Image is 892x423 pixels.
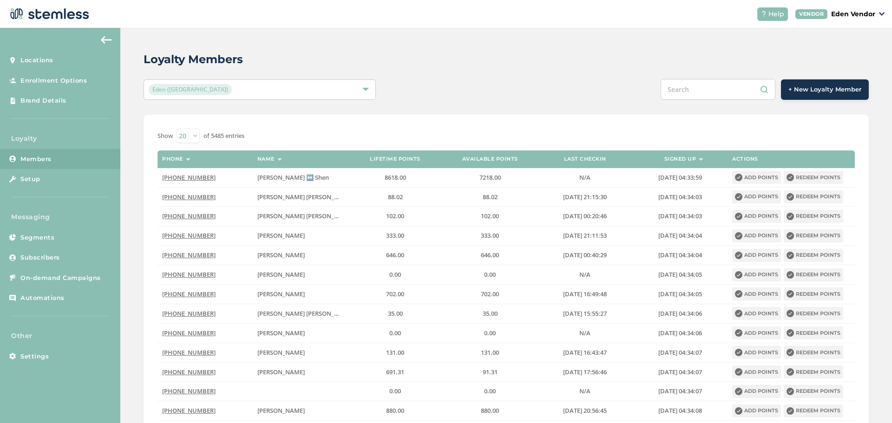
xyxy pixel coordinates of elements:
button: Redeem points [784,229,843,242]
label: 2023-04-18 16:49:48 [542,290,628,298]
label: N/A [542,174,628,182]
label: joshua bryan hale [257,212,343,220]
button: Redeem points [784,365,843,378]
span: 333.00 [481,231,499,240]
span: Automations [20,293,65,303]
span: [PERSON_NAME] [PERSON_NAME] [257,212,354,220]
span: [PERSON_NAME] [257,290,305,298]
span: 702.00 [481,290,499,298]
label: (918) 404-9452 [162,387,248,395]
label: 646.00 [447,251,533,259]
span: 702.00 [386,290,404,298]
span: [PERSON_NAME] [257,251,305,259]
label: Name [257,156,275,162]
label: Lifetime points [370,156,420,162]
iframe: Chat Widget [846,378,892,423]
span: [PHONE_NUMBER] [162,251,216,259]
label: 2024-01-22 04:34:05 [637,290,723,298]
label: 2021-10-12 15:55:27 [542,310,628,318]
label: (918) 520-3448 [162,290,248,298]
label: 2024-01-22 04:34:03 [637,212,723,220]
span: [DATE] 16:49:48 [563,290,607,298]
span: [PERSON_NAME] [PERSON_NAME] [257,193,354,201]
img: icon-sort-1e1d7615.svg [699,158,703,161]
span: Enrollment Options [20,76,87,85]
label: Carol Bevenue [257,271,343,279]
span: Settings [20,352,49,361]
span: Setup [20,175,40,184]
span: 0.00 [484,387,496,395]
img: logo-dark-0685b13c.svg [7,5,89,23]
span: [DATE] 04:34:07 [658,348,702,357]
label: 2024-10-24 17:56:46 [542,368,628,376]
button: Add points [732,268,781,281]
label: 646.00 [352,251,438,259]
span: [DATE] 17:56:46 [563,368,607,376]
label: Leroy Wilson [257,290,343,298]
label: (503) 804-9208 [162,174,248,182]
label: 0.00 [352,387,438,395]
span: [PHONE_NUMBER] [162,329,216,337]
span: [DATE] 04:34:03 [658,212,702,220]
label: 102.00 [447,212,533,220]
label: 2021-11-06 20:56:45 [542,407,628,415]
span: [PERSON_NAME] [257,368,305,376]
span: [PHONE_NUMBER] [162,193,216,201]
button: Redeem points [784,249,843,262]
span: [PHONE_NUMBER] [162,406,216,415]
span: 35.00 [388,309,403,318]
span: [PHONE_NUMBER] [162,368,216,376]
label: 2025-08-20 21:15:30 [542,193,628,201]
span: [DATE] 04:33:59 [658,173,702,182]
span: 102.00 [481,212,499,220]
label: 2020-07-21 00:40:29 [542,251,628,259]
span: 35.00 [483,309,498,318]
span: Brand Details [20,96,66,105]
span: [PERSON_NAME] [PERSON_NAME] [257,309,354,318]
label: (918) 289-4314 [162,232,248,240]
label: 2024-01-22 04:34:07 [637,387,723,395]
label: 702.00 [447,290,533,298]
label: 2024-01-22 04:34:04 [637,232,723,240]
span: [DATE] 21:15:30 [563,193,607,201]
label: jerika monea crossland [257,251,343,259]
span: 131.00 [386,348,404,357]
span: 0.00 [389,329,401,337]
label: of 5485 entries [203,131,244,141]
span: 646.00 [481,251,499,259]
span: [DATE] 15:55:27 [563,309,607,318]
label: 2024-01-22 04:34:05 [637,271,723,279]
label: 8618.00 [352,174,438,182]
label: 0.00 [352,271,438,279]
label: 0.00 [447,271,533,279]
label: N/A [542,329,628,337]
label: Juliette Osborn [257,407,343,415]
label: Last checkin [564,156,606,162]
label: 2020-06-06 21:11:53 [542,232,628,240]
span: [DATE] 04:34:04 [658,251,702,259]
span: 131.00 [481,348,499,357]
label: 2024-01-22 04:34:07 [637,349,723,357]
span: 91.31 [483,368,498,376]
span: 0.00 [389,387,401,395]
label: 880.00 [352,407,438,415]
div: VENDOR [795,9,827,19]
span: 646.00 [386,251,404,259]
label: 2024-01-22 04:34:07 [637,368,723,376]
span: Locations [20,56,53,65]
img: icon-arrow-back-accent-c549486e.svg [101,36,112,44]
button: Add points [732,249,781,262]
span: [PERSON_NAME] [257,270,305,279]
span: [PHONE_NUMBER] [162,309,216,318]
span: [PHONE_NUMBER] [162,212,216,220]
button: Redeem points [784,326,843,339]
span: [DATE] 00:20:46 [563,212,607,220]
label: victore anthony girdner [257,232,343,240]
label: 35.00 [352,310,438,318]
label: 88.02 [447,193,533,201]
label: Phone [162,156,183,162]
button: Redeem points [784,210,843,223]
label: 702.00 [352,290,438,298]
span: [PERSON_NAME] [257,406,305,415]
span: Help [768,9,784,19]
